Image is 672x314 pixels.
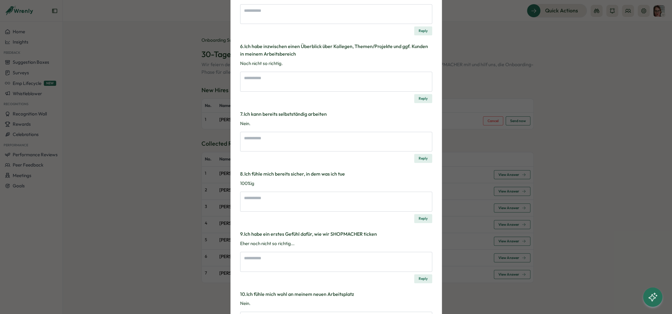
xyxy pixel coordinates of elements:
span: Reply [419,214,428,223]
p: Nein. [240,300,432,307]
button: Reply [414,26,432,35]
p: Nein. [240,120,432,127]
h3: 6 . Ich habe inzwischen einen Überblick über Kollegen, Themen/Projekte und ggf. Kunden in meinem ... [240,43,432,58]
h3: 9 . Ich habe ein erstes Gefühl dafür, wie wir SHOPMACHER ticken [240,230,432,238]
p: Eher noch nicht so richtig... [240,240,432,247]
span: Reply [419,274,428,283]
button: Reply [414,274,432,283]
button: Reply [414,94,432,103]
h3: 8 . Ich fühle mich bereits sicher, in dem was ich tue [240,170,432,178]
h3: 7 . Ich kann bereits selbstständig arbeiten [240,110,432,118]
button: Reply [414,214,432,223]
h3: 10 . Ich fühle mich wohl an meinem neuen Arbeitsplatz [240,290,432,298]
p: Noch nicht so richtig. [240,60,432,67]
button: Reply [414,154,432,163]
span: Reply [419,154,428,163]
p: 100%ig [240,180,432,187]
span: Reply [419,94,428,103]
span: Reply [419,27,428,35]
